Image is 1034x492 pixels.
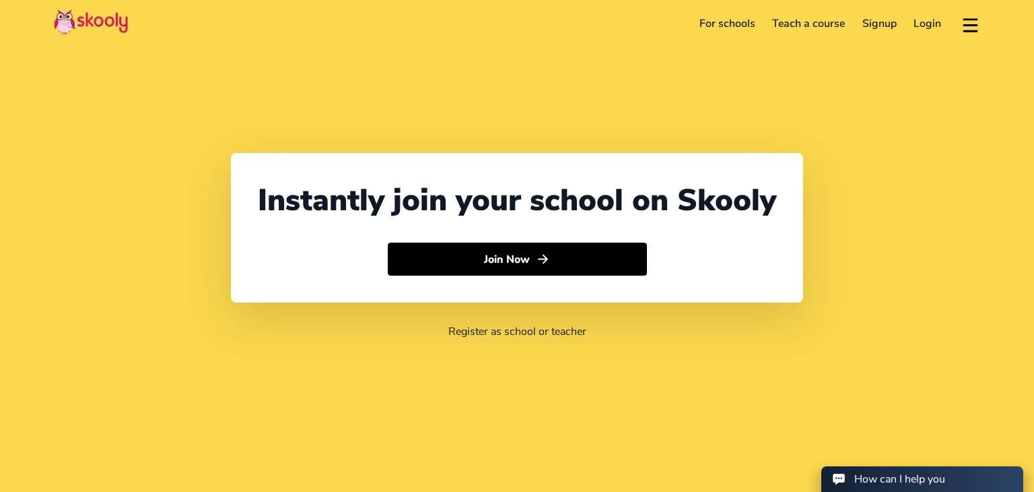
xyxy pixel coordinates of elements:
[536,252,550,266] ion-icon: arrow forward outline
[258,180,776,221] div: Instantly join your school on Skooly
[54,9,128,35] img: Skooly
[448,324,586,339] a: Register as school or teacher
[905,13,951,34] a: Login
[691,13,764,34] a: For schools
[388,243,647,276] button: Join Nowarrow forward outline
[854,13,905,34] a: Signup
[763,13,854,34] a: Teach a course
[961,13,980,35] button: menu outline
